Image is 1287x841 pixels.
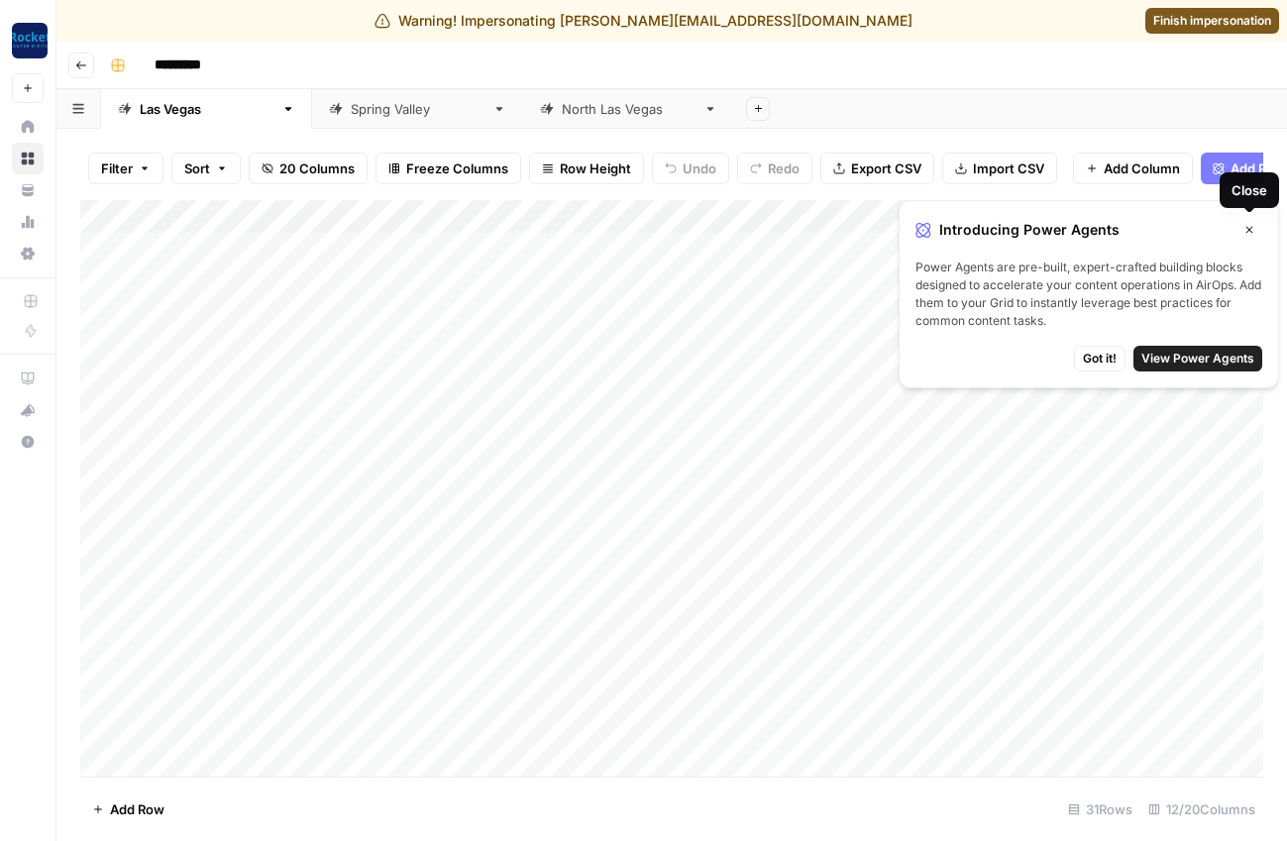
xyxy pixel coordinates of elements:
[184,158,210,178] span: Sort
[1060,793,1140,825] div: 31 Rows
[1073,153,1193,184] button: Add Column
[915,217,1262,243] div: Introducing Power Agents
[942,153,1057,184] button: Import CSV
[279,158,355,178] span: 20 Columns
[110,799,164,819] span: Add Row
[529,153,644,184] button: Row Height
[737,153,812,184] button: Redo
[1141,350,1254,368] span: View Power Agents
[1145,8,1279,34] a: Finish impersonation
[12,174,44,206] a: Your Data
[249,153,368,184] button: 20 Columns
[101,89,312,129] a: [GEOGRAPHIC_DATA]
[768,158,800,178] span: Redo
[12,16,44,65] button: Workspace: Rocket Pilots
[12,363,44,394] a: AirOps Academy
[12,143,44,174] a: Browse
[12,394,44,426] button: What's new?
[80,793,176,825] button: Add Row
[140,99,273,119] div: [GEOGRAPHIC_DATA]
[915,259,1262,330] span: Power Agents are pre-built, expert-crafted building blocks designed to accelerate your content op...
[406,158,508,178] span: Freeze Columns
[1133,346,1262,371] button: View Power Agents
[351,99,484,119] div: [GEOGRAPHIC_DATA]
[13,395,43,425] div: What's new?
[1153,12,1271,30] span: Finish impersonation
[12,238,44,269] a: Settings
[88,153,163,184] button: Filter
[375,153,521,184] button: Freeze Columns
[375,11,912,31] div: Warning! Impersonating [PERSON_NAME][EMAIL_ADDRESS][DOMAIN_NAME]
[1074,346,1126,371] button: Got it!
[1083,350,1117,368] span: Got it!
[562,99,696,119] div: [GEOGRAPHIC_DATA]
[12,206,44,238] a: Usage
[973,158,1044,178] span: Import CSV
[101,158,133,178] span: Filter
[171,153,241,184] button: Sort
[12,23,48,58] img: Rocket Pilots Logo
[820,153,934,184] button: Export CSV
[12,426,44,458] button: Help + Support
[851,158,921,178] span: Export CSV
[1104,158,1180,178] span: Add Column
[652,153,729,184] button: Undo
[683,158,716,178] span: Undo
[1140,793,1263,825] div: 12/20 Columns
[523,89,734,129] a: [GEOGRAPHIC_DATA]
[12,111,44,143] a: Home
[312,89,523,129] a: [GEOGRAPHIC_DATA]
[560,158,631,178] span: Row Height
